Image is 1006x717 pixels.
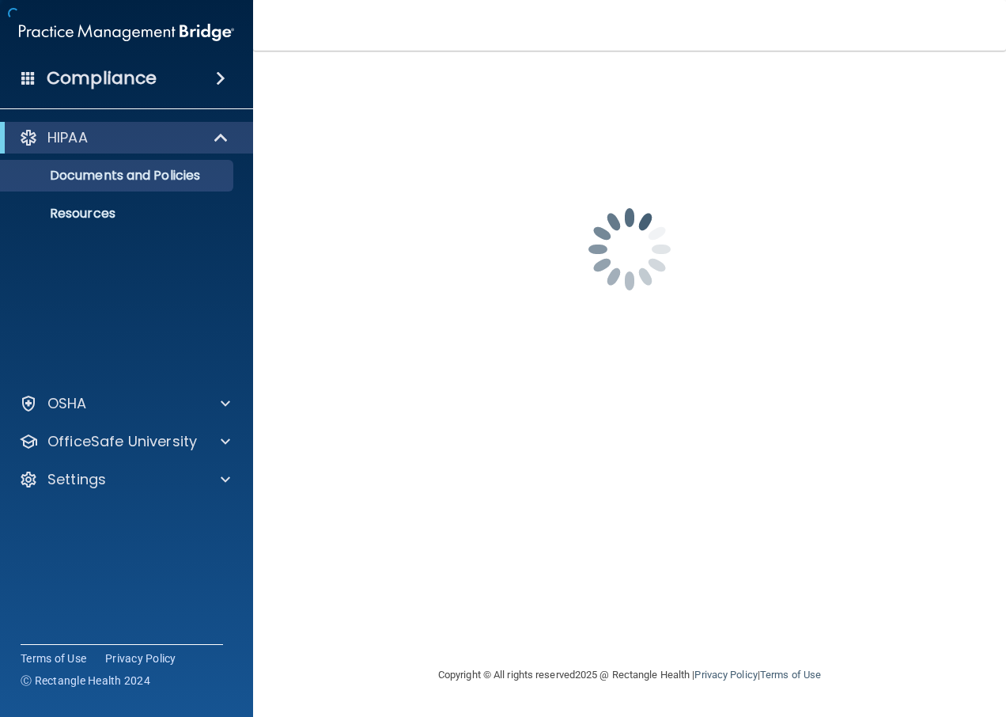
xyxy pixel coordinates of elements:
[21,651,86,666] a: Terms of Use
[21,673,150,689] span: Ⓒ Rectangle Health 2024
[10,206,226,222] p: Resources
[732,605,987,668] iframe: Drift Widget Chat Controller
[694,669,757,681] a: Privacy Policy
[10,168,226,184] p: Documents and Policies
[341,650,918,700] div: Copyright © All rights reserved 2025 @ Rectangle Health | |
[19,394,230,413] a: OSHA
[19,470,230,489] a: Settings
[47,432,197,451] p: OfficeSafe University
[47,394,87,413] p: OSHA
[19,432,230,451] a: OfficeSafe University
[19,17,234,48] img: PMB logo
[760,669,821,681] a: Terms of Use
[105,651,176,666] a: Privacy Policy
[47,470,106,489] p: Settings
[47,67,157,89] h4: Compliance
[19,128,229,147] a: HIPAA
[550,170,709,328] img: spinner.e123f6fc.gif
[47,128,88,147] p: HIPAA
